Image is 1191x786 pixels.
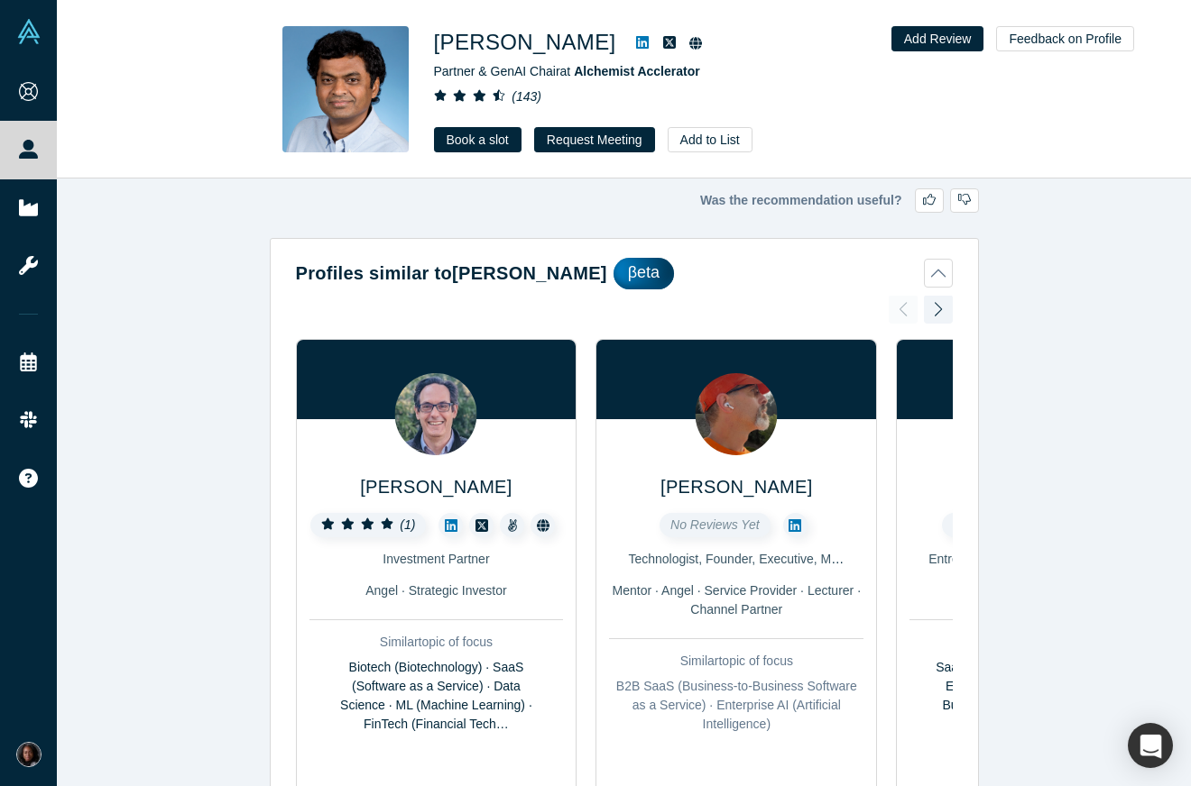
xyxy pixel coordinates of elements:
[282,26,409,152] img: Gnani Palanikumar's Profile Image
[891,26,984,51] button: Add Review
[434,64,700,78] span: Partner & GenAI Chair at
[609,581,863,619] div: Mentor · Angel · Service Provider · Lecturer · Channel Partner
[670,517,760,532] span: No Reviews Yet
[668,127,752,152] button: Add to List
[395,373,477,455] img: David Gerster's Profile Image
[609,652,863,671] div: Similar topic of focus
[534,127,655,152] button: Request Meeting
[400,517,415,532] i: ( 1 )
[270,188,979,213] div: Was the recommendation useful?
[614,258,674,289] div: βeta
[296,260,607,287] h2: Profiles similar to [PERSON_NAME]
[574,64,700,78] a: Alchemist Acclerator
[909,633,1164,652] div: Similar topic of focus
[16,19,42,44] img: Alchemist Vault Logo
[434,127,522,152] a: Book a slot
[309,633,564,652] div: Similar topic of focus
[628,552,860,566] span: Technologist, Founder, Executive, Mentor
[616,679,857,731] span: B2B SaaS (Business-to-Business Software as a Service) · Enterprise AI (Artificial Intelligence)
[696,373,778,455] img: Richard Frankel's Profile Image
[383,552,489,566] span: Investment Partner
[660,477,812,497] a: [PERSON_NAME]
[909,581,1164,600] div: VC · Angel · Mentor
[360,477,512,497] a: [PERSON_NAME]
[309,658,564,734] div: Biotech (Biotechnology) · SaaS (Software as a Service) · Data Science · ML (Machine Learning) · F...
[996,26,1134,51] button: Feedback on Profile
[309,581,564,600] div: Angel · Strategic Investor
[434,26,616,59] h1: [PERSON_NAME]
[16,742,42,767] img: Deana Anglin, PhD's Account
[909,658,1164,734] div: SaaS (Software as a Service) · Real Estate · B2B SaaS (Business-to-Business Software as a Service...
[296,258,953,289] button: Profiles similar to[PERSON_NAME]βeta
[512,89,541,104] i: ( 143 )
